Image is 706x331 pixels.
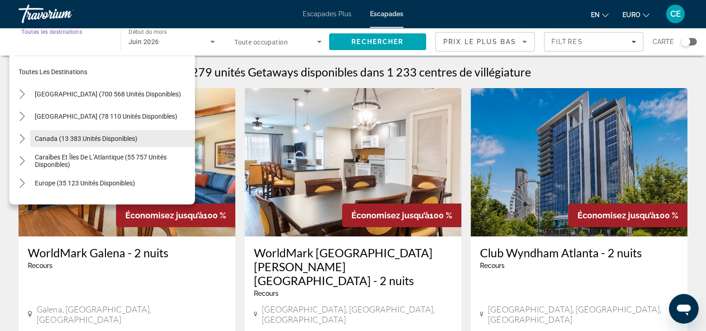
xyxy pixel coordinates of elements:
a: Escapades [370,10,403,18]
button: Toggle Australie (3 108 unités disponibles) sous-menu [14,197,30,214]
span: Économisez jusqu’à [351,210,429,220]
div: 100 % [568,204,687,227]
div: 100 % [116,204,235,227]
span: Toute occupation [234,38,288,46]
button: Toggle Mexique (78 110 unités disponibles) sous-menu [14,108,30,125]
a: Escapades Plus [303,10,351,18]
a: WorldMark [GEOGRAPHIC_DATA][PERSON_NAME][GEOGRAPHIC_DATA] - 2 nuits [254,246,452,287]
span: Carte [653,35,674,48]
input: Sélectionnez la destination [21,37,109,48]
div: Options de destination [9,51,195,204]
span: Économisez jusqu’à [577,210,655,220]
span: Recours [28,262,52,269]
span: Europe (35 123 unités disponibles) [35,179,135,187]
span: Juin 2026 [129,38,159,45]
span: Prix le plus bas [443,38,516,45]
a: WorldMark Galena - 2 nuits [28,246,226,260]
span: Recours [254,290,279,297]
div: 100 % [342,204,461,227]
button: Rechercher [329,33,427,50]
span: Caraïbes et îles de l’Atlantique (55 757 unités disponibles) [35,153,190,168]
a: Club Wyndham Atlanta - 2 nuits [480,246,678,260]
span: Économisez jusqu’à [125,210,203,220]
span: [GEOGRAPHIC_DATA], [GEOGRAPHIC_DATA], [GEOGRAPHIC_DATA] [488,304,678,325]
h1: 51 279 unités Getaways disponibles dans 1 233 centres de villégiature [175,65,531,79]
iframe: Bouton de lancement de la fenêtre de messagerie [669,294,699,324]
span: Toutes les destinations [19,68,87,76]
span: Recours [480,262,505,269]
button: Sélectionnez la destination : Canada (13 383 unités disponibles) [30,130,195,147]
span: Début du mois [129,29,167,35]
button: Sélectionnez la destination : Mexique (78 110 unités disponibles) [30,108,195,125]
button: Filtres [544,32,643,51]
button: Toggle Canada (13 383 unités disponibles) sous-menu [14,131,30,147]
a: Travorium [19,2,111,26]
button: Toggle Europe (35 123 unités disponibles) sous-menu [14,175,30,191]
span: [GEOGRAPHIC_DATA] (700 568 unités disponibles) [35,90,181,98]
button: Menu utilisateur [663,4,687,24]
button: Sélectionner une destination : Toutes les destinations [14,64,195,80]
button: Sélectionnez la destination : États-Unis (700 568 unités disponibles) [30,86,195,102]
span: Toutes les destinations [21,28,82,35]
span: [GEOGRAPHIC_DATA] (78 110 unités disponibles) [35,113,177,120]
span: Galena, [GEOGRAPHIC_DATA], [GEOGRAPHIC_DATA] [37,304,226,325]
span: Rechercher [351,38,403,45]
span: Canada (13 383 unités disponibles) [35,135,137,142]
img: Club Wyndham Atlanta - 2 nuits [471,88,687,236]
span: en [591,11,600,19]
button: Caraïbes et Îles de l’Atlantique (55 757 unités disponibles) sous-menu [14,153,30,169]
button: Changer la langue [591,8,609,21]
span: EURO [622,11,641,19]
span: [GEOGRAPHIC_DATA], [GEOGRAPHIC_DATA], [GEOGRAPHIC_DATA] [262,304,452,325]
span: Filtres [551,38,583,45]
button: Toggle États-Unis (700 568 unités disponibles) sous-menu [14,86,30,102]
mat-select: Trier par [443,36,527,47]
button: Changer de devise [622,8,649,21]
button: Sélectionnez la destination : Australie (3 108 unités disponibles) [30,197,195,214]
img: WorldMark Orlando Kingstown Reef - 2 nuits [245,88,461,236]
span: CE [670,9,681,19]
button: Sélectionnez la destination : Caraïbes et îles de l’Atlantique (55 757 unités disponibles) [30,153,195,169]
button: Sélectionnez la destination : Europe (35 123 unités disponibles) [30,175,195,191]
